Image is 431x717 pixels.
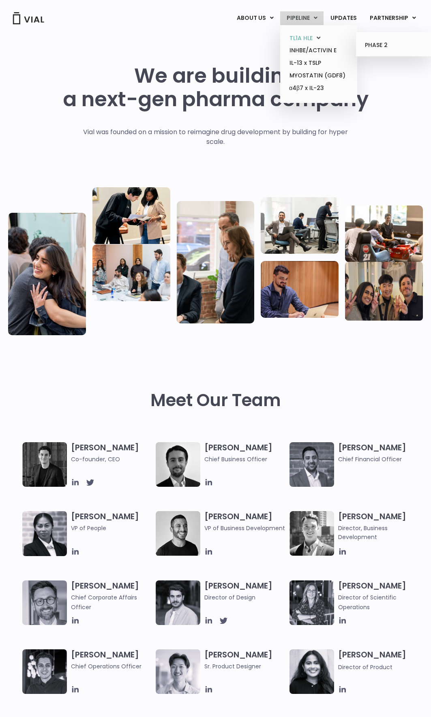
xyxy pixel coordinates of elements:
img: Headshot of smiling man named Josh [22,649,67,694]
span: Sr. Product Designer [204,662,285,671]
img: Vial Life [8,213,86,335]
img: A black and white photo of a man in a suit attending a Summit. [22,442,67,487]
span: Chief Business Officer [204,455,285,464]
span: Director of Product [338,663,392,671]
span: Chief Operations Officer [71,662,152,671]
img: Paolo-M [22,580,67,625]
h1: We are building a next-gen pharma company [63,64,369,111]
span: Chief Corporate Affairs Officer [71,593,137,611]
span: Director, Business Development [338,524,419,541]
span: Director of Scientific Operations [338,593,397,611]
a: α4β7 x IL-23 [283,82,354,95]
span: Chief Financial Officer [338,455,419,464]
span: VP of Business Development [204,524,285,533]
h3: [PERSON_NAME] [338,580,419,612]
h3: [PERSON_NAME] [338,511,419,541]
img: Three people working in an office [261,197,339,254]
h3: [PERSON_NAME] [204,442,285,464]
h3: [PERSON_NAME] [338,649,419,672]
img: Brennan [156,649,200,694]
a: TL1A HLEMenu Toggle [283,32,354,45]
img: Catie [22,511,67,556]
a: PARTNERSHIPMenu Toggle [363,11,422,25]
img: Headshot of smiling woman named Sarah [289,580,334,625]
p: Vial was founded on a mission to reimagine drug development by building for hyper scale. [75,127,356,147]
a: MYOSTATIN (GDF8) [283,69,354,82]
span: Co-founder, CEO [71,455,152,464]
h3: [PERSON_NAME] [71,580,152,612]
img: A black and white photo of a smiling man in a suit at ARVO 2023. [289,511,334,556]
img: Two people looking at a paper talking. [92,187,170,244]
h3: [PERSON_NAME] [204,511,285,533]
h2: Meet Our Team [150,391,281,410]
a: ABOUT USMenu Toggle [230,11,280,25]
img: Headshot of smiling man named Albert [156,580,200,625]
span: Director of Design [204,593,285,602]
h3: [PERSON_NAME] [71,649,152,671]
h3: [PERSON_NAME] [71,511,152,544]
img: Vial Logo [12,12,45,24]
img: A black and white photo of a man in a suit holding a vial. [156,442,200,487]
h3: [PERSON_NAME] [71,442,152,464]
img: Smiling woman named Dhruba [289,649,334,694]
a: IL-13 x TSLP [283,57,354,69]
h3: [PERSON_NAME] [338,442,419,464]
a: UPDATES [324,11,363,25]
a: PHASE 2 [359,39,430,52]
h3: [PERSON_NAME] [204,580,285,602]
img: Group of people playing whirlyball [345,205,423,262]
img: Group of 3 people smiling holding up the peace sign [345,262,423,321]
img: A black and white photo of a man smiling. [156,511,200,556]
img: Man working at a computer [261,261,339,318]
span: VP of People [71,524,152,533]
img: Eight people standing and sitting in an office [92,244,170,301]
h3: [PERSON_NAME] [204,649,285,671]
img: Headshot of smiling man named Samir [289,442,334,487]
img: Group of three people standing around a computer looking at the screen [177,201,255,323]
a: INHBE/ACTIVIN E [283,44,354,57]
a: PIPELINEMenu Toggle [280,11,324,25]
